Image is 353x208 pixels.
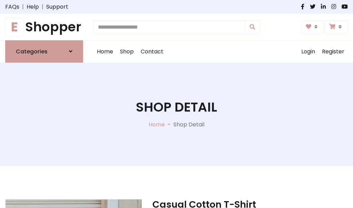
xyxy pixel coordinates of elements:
span: 0 [313,24,319,30]
a: Home [93,41,117,63]
h1: Shop Detail [136,100,217,115]
h1: Shopper [5,19,83,35]
a: Shop [117,41,137,63]
p: - [165,121,173,129]
a: Login [298,41,319,63]
span: E [5,18,24,36]
a: Help [27,3,39,11]
span: | [39,3,46,11]
a: Categories [5,40,83,63]
span: | [19,3,27,11]
p: Shop Detail [173,121,204,129]
a: Register [319,41,348,63]
a: Contact [137,41,167,63]
h6: Categories [16,48,48,55]
span: 0 [337,24,343,30]
a: Support [46,3,68,11]
a: FAQs [5,3,19,11]
a: 0 [301,20,324,33]
a: Home [149,121,165,128]
a: EShopper [5,19,83,35]
a: 0 [325,20,348,33]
